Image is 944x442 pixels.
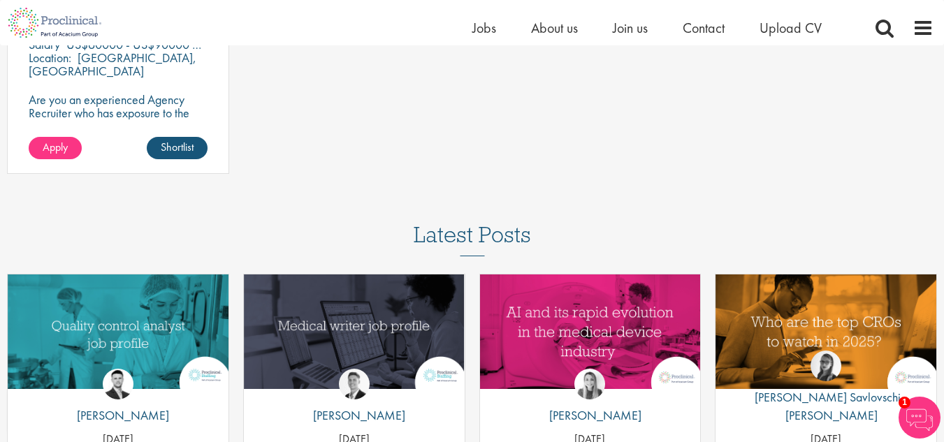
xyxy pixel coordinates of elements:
p: Are you an experienced Agency Recruiter who has exposure to the Life Sciences market and looking ... [29,93,208,146]
a: Link to a post [244,274,465,398]
img: Chatbot [899,397,941,439]
a: Shortlist [147,137,208,159]
img: George Watson [339,369,370,399]
img: Medical writer job profile [244,274,465,389]
a: Link to a post [8,274,228,398]
span: Apply [43,140,68,154]
a: About us [531,19,578,37]
p: [PERSON_NAME] Savlovschi - [PERSON_NAME] [716,388,936,424]
a: Theodora Savlovschi - Wicks [PERSON_NAME] Savlovschi - [PERSON_NAME] [716,351,936,431]
a: Jobs [472,19,496,37]
img: quality control analyst job profile [8,274,228,389]
img: Joshua Godden [103,369,133,399]
img: Theodora Savlovschi - Wicks [811,351,841,381]
img: Top 10 CROs 2025 | Proclinical [716,274,936,389]
a: Join us [613,19,648,37]
h3: Latest Posts [414,223,531,256]
a: Apply [29,137,82,159]
img: Hannah Burke [574,369,605,399]
a: Contact [683,19,725,37]
a: Hannah Burke [PERSON_NAME] [539,369,641,432]
a: Upload CV [760,19,822,37]
p: [PERSON_NAME] [303,406,405,425]
a: Joshua Godden [PERSON_NAME] [66,369,169,432]
a: Link to a post [716,274,936,398]
span: Location: [29,50,71,66]
p: [GEOGRAPHIC_DATA], [GEOGRAPHIC_DATA] [29,50,196,79]
span: 1 [899,397,910,408]
img: AI and Its Impact on the Medical Device Industry | Proclinical [480,274,701,389]
p: [PERSON_NAME] [539,406,641,425]
a: George Watson [PERSON_NAME] [303,369,405,432]
a: Link to a post [480,274,701,398]
p: [PERSON_NAME] [66,406,169,425]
